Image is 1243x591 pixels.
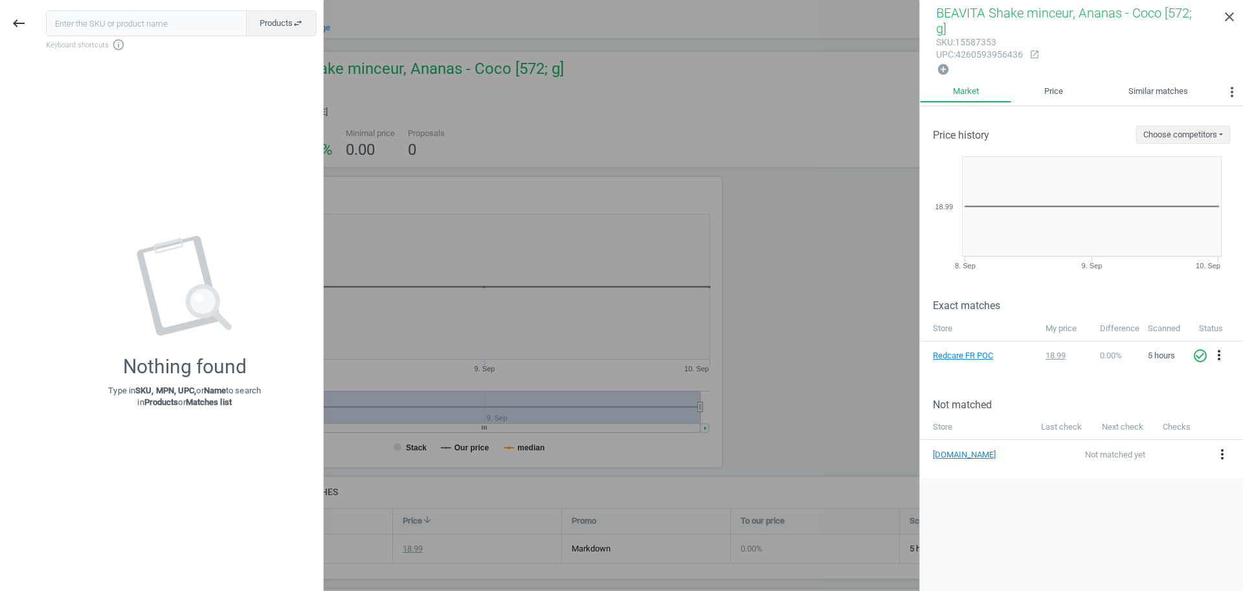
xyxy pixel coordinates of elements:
div: : 4260593956436 [936,49,1023,61]
span: Keyboard shortcuts [46,38,317,51]
text: 18.99 [935,203,953,211]
strong: Matches list [186,397,232,407]
i: close [1222,9,1237,25]
th: Difference [1093,316,1141,341]
tspan: 9. Sep [1082,262,1103,270]
span: sku [936,37,953,47]
span: Products [260,17,303,29]
i: check_circle_outline [1193,348,1208,364]
button: more_vert [1221,81,1243,107]
a: Similar matches [1096,81,1221,103]
a: Market [920,81,1011,103]
div: : 15587353 [936,36,1023,49]
div: 18.99 [1046,350,1088,362]
h3: Price history [933,129,989,141]
i: info_outline [112,38,125,51]
input: Enter the SKU or product name [46,10,247,36]
i: swap_horiz [293,18,303,29]
button: Choose competitors [1136,126,1230,144]
span: 5 hours [1148,351,1175,360]
th: Status [1193,316,1243,341]
i: more_vert [1215,446,1230,462]
i: open_in_new [1029,49,1040,60]
h3: Not matched [933,399,1243,411]
tspan: 8. Sep [955,262,976,270]
th: My price [1039,316,1093,341]
i: keyboard_backspace [11,16,27,31]
span: BEAVITA Shake minceur, Ananas - Coco [572; g] [936,5,1192,36]
h3: Exact matches [933,299,1243,312]
tspan: 10. Sep [1196,262,1220,270]
th: Store [920,316,1039,341]
a: Price [1011,81,1095,103]
p: Type in or to search in or [108,385,261,408]
button: Productsswap_horiz [246,10,317,36]
td: Not matched yet [1031,440,1200,470]
th: Next check [1092,415,1153,440]
strong: Products [144,397,179,407]
div: Nothing found [123,355,247,378]
a: open_in_new [1023,49,1040,61]
th: Checks [1154,415,1200,440]
button: more_vert [1215,446,1230,463]
strong: SKU, MPN, UPC, [135,386,196,395]
a: [DOMAIN_NAME] [933,449,1011,461]
th: Scanned [1141,316,1193,341]
button: add_circle [936,62,950,77]
i: more_vert [1224,84,1240,100]
th: Last check [1031,415,1092,440]
button: keyboard_backspace [4,8,34,39]
span: upc [936,49,954,60]
span: 0.00 % [1100,351,1122,360]
i: add_circle [937,63,950,76]
strong: Name [204,386,226,395]
th: Store [920,415,1031,440]
button: more_vert [1211,347,1227,364]
i: more_vert [1211,347,1227,363]
a: Redcare FR POC [933,350,998,362]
